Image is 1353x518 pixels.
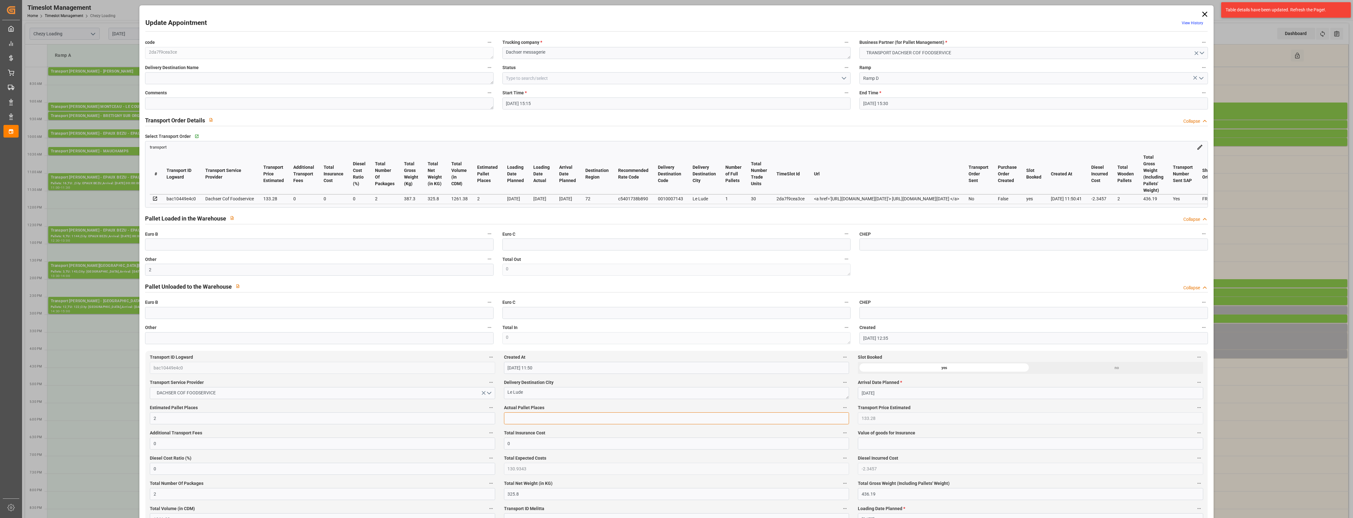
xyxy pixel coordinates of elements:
[428,195,442,203] div: 325.8
[150,455,191,462] span: Diesel Cost Ratio (%)
[841,378,849,386] button: Delivery Destination City
[859,231,871,238] span: CHEP
[150,430,202,436] span: Additional Transport Fees
[772,154,809,194] th: TimeSlot Id
[502,154,529,194] th: Loading Date Planned
[502,332,851,344] textarea: 0
[487,353,495,361] button: Transport ID Logward
[658,195,683,203] div: 0010007143
[145,256,156,263] span: Other
[154,390,219,396] span: DACHSER COF FOODSERVICE
[746,154,772,194] th: Total Number Trade Units
[150,387,495,399] button: open menu
[487,454,495,462] button: Diesel Cost Ratio (%)
[485,255,494,263] button: Other
[858,480,950,487] span: Total Gross Weight (Including Pallets' Weight)
[145,39,155,46] span: code
[1226,7,1342,13] div: Table details have been updated. Refresh the Page!.
[150,145,167,150] span: transport
[863,50,954,56] span: TRANSPORT DACHSER COF FOODSERVICE
[1198,154,1226,194] th: Shipping Origin
[145,18,207,28] h2: Update Appointment
[721,154,746,194] th: Number of Full Pallets
[1195,479,1203,487] button: Total Gross Weight (Including Pallets' Weight)
[487,504,495,513] button: Total Volume (in CDM)
[502,90,527,96] span: Start Time
[504,379,553,386] span: Delivery Destination City
[504,480,553,487] span: Total Net Weight (in KG)
[1139,154,1168,194] th: Total Gross Weight (Including Pallets' Weight)
[841,504,849,513] button: Transport ID Melitta
[859,47,1208,59] button: open menu
[502,47,851,59] textarea: Dachser messagerie
[969,195,988,203] div: No
[145,116,205,125] h2: Transport Order Details
[289,154,319,194] th: Additional Transport Fees
[1183,118,1200,125] div: Collapse
[859,64,871,71] span: Ramp
[725,195,741,203] div: 1
[145,90,167,96] span: Comments
[1200,298,1208,306] button: CHEP
[839,74,848,83] button: open menu
[504,430,545,436] span: Total Insurance Cost
[487,479,495,487] button: Total Number Of Packages
[472,154,502,194] th: Estimated Pallet Places
[504,354,525,361] span: Created At
[232,280,244,292] button: View description
[559,195,576,203] div: [DATE]
[842,63,851,72] button: Status
[145,282,232,291] h2: Pallet Unloaded to the Warehouse
[858,379,902,386] span: Arrival Date Planned
[1196,74,1205,83] button: open menu
[751,195,767,203] div: 30
[293,195,314,203] div: 0
[613,154,653,194] th: Recommended Rate Code
[858,505,905,512] span: Loading Date Planned
[502,264,851,276] textarea: 0
[162,154,201,194] th: Transport ID Logward
[1195,504,1203,513] button: Loading Date Planned *
[859,97,1208,109] input: DD-MM-YYYY HH:MM
[1022,154,1046,194] th: Slot Booked
[319,154,348,194] th: Total Insurance Cost
[1030,362,1203,374] div: no
[529,154,554,194] th: Loading Date Actual
[485,230,494,238] button: Euro B
[1183,285,1200,291] div: Collapse
[150,354,193,361] span: Transport ID Logward
[145,133,191,140] span: Select Transport Order
[1200,38,1208,46] button: Business Partner (for Pallet Management) *
[504,455,546,462] span: Total Expected Costs
[842,298,851,306] button: Euro C
[858,387,1203,399] input: DD-MM-YYYY
[814,195,959,203] div: <a href='[URL][DOMAIN_NAME][DATE]'> [URL][DOMAIN_NAME][DATE] </a>
[150,480,203,487] span: Total Number Of Packages
[502,324,518,331] span: Total In
[1113,154,1139,194] th: Total Wooden Pallets
[353,195,366,203] div: 0
[1026,195,1041,203] div: yes
[964,154,993,194] th: Transport Order Sent
[263,195,284,203] div: 133.28
[841,403,849,412] button: Actual Pallet Places
[653,154,688,194] th: Delivery Destination Code
[858,455,898,462] span: Diesel Incurred Cost
[859,72,1208,84] input: Type to search/select
[324,195,343,203] div: 0
[150,144,167,149] a: transport
[809,154,964,194] th: Url
[423,154,447,194] th: Total Net Weight (in KG)
[502,256,521,263] span: Total Out
[585,195,609,203] div: 72
[1046,154,1086,194] th: Created At
[533,195,550,203] div: [DATE]
[502,39,542,46] span: Trucking company
[348,154,370,194] th: Diesel Cost Ratio (%)
[150,505,195,512] span: Total Volume (in CDM)
[998,195,1017,203] div: False
[504,362,849,374] input: DD-MM-YYYY HH:MM
[145,64,199,71] span: Delivery Destination Name
[205,195,254,203] div: Dachser Cof Foodservice
[451,195,468,203] div: 1261.38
